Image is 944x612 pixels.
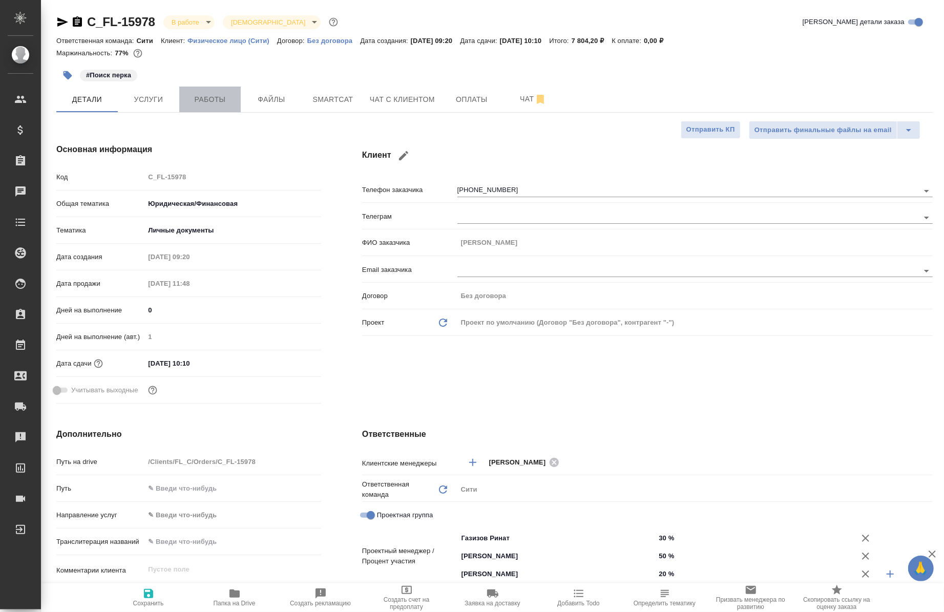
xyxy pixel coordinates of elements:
a: C_FL-15978 [87,15,155,29]
p: Итого: [549,37,571,45]
span: Smartcat [308,93,358,106]
span: Работы [185,93,235,106]
button: Скопировать ссылку на оценку заказа [794,583,880,612]
input: ✎ Введи что-нибудь [655,548,853,563]
span: Файлы [247,93,296,106]
p: Физическое лицо (Сити) [187,37,277,45]
div: split button [749,121,920,139]
p: Ответственная команда: [56,37,137,45]
p: Комментарии клиента [56,565,144,576]
span: Чат с клиентом [370,93,435,106]
button: Добавить Todo [536,583,622,612]
button: Open [649,573,652,575]
p: Дата сдачи: [460,37,499,45]
p: Проектный менеджер / Процент участия [362,546,457,566]
p: Сити [137,37,161,45]
button: Выбери, если сб и вс нужно считать рабочими днями для выполнения заказа. [146,384,159,397]
p: Договор [362,291,457,301]
button: 🙏 [908,556,934,581]
button: [DEMOGRAPHIC_DATA] [228,18,308,27]
button: Добавить тэг [56,64,79,87]
span: Заявка на доставку [465,600,520,607]
span: Призвать менеджера по развитию [714,596,788,610]
input: ✎ Введи что-нибудь [144,303,321,318]
span: Чат [509,93,558,105]
a: Без договора [307,36,361,45]
input: Пустое поле [144,329,321,344]
button: Скопировать ссылку [71,16,83,28]
span: [PERSON_NAME] [489,457,552,468]
p: Маржинальность: [56,49,115,57]
h4: Основная информация [56,143,321,156]
input: Пустое поле [144,170,321,184]
span: Поиск перка [79,70,138,79]
span: Учитывать выходные [71,385,138,395]
span: Услуги [124,93,173,106]
div: В работе [163,15,215,29]
span: Папка на Drive [214,600,256,607]
p: Проект [362,318,385,328]
p: Телефон заказчика [362,185,457,195]
button: Open [919,184,934,198]
button: Папка на Drive [192,583,278,612]
button: Создать счет на предоплату [364,583,450,612]
span: Отправить КП [686,124,735,136]
p: 77% [115,49,131,57]
p: Без договора [307,37,361,45]
p: Клиент: [161,37,187,45]
svg: Отписаться [534,93,547,105]
p: Дней на выполнение [56,305,144,315]
input: Пустое поле [457,288,933,303]
div: Юридическая/Финансовая [144,195,321,213]
button: Доп статусы указывают на важность/срочность заказа [327,15,340,29]
p: Направление услуг [56,510,144,520]
div: Личные документы [144,222,321,239]
div: ✎ Введи что-нибудь [144,507,321,524]
button: Призвать менеджера по развитию [708,583,794,612]
button: Если добавить услуги и заполнить их объемом, то дата рассчитается автоматически [92,357,105,370]
button: Добавить менеджера [460,450,485,475]
span: Добавить Todo [557,600,599,607]
p: Клиентские менеджеры [362,458,457,469]
button: Open [927,461,929,463]
button: Скопировать ссылку для ЯМессенджера [56,16,69,28]
p: Договор: [277,37,307,45]
p: Дата сдачи [56,358,92,369]
span: Детали [62,93,112,106]
p: [DATE] 10:10 [500,37,550,45]
p: Путь на drive [56,457,144,467]
p: Общая тематика [56,199,144,209]
p: Дата создания [56,252,144,262]
span: Отправить финальные файлы на email [754,124,892,136]
div: В работе [223,15,321,29]
span: Создать счет на предоплату [370,596,444,610]
button: 1521.64 RUB; [131,47,144,60]
span: Создать рекламацию [290,600,351,607]
p: Ответственная команда [362,479,437,500]
p: Путь [56,483,144,494]
div: Сити [457,481,933,498]
p: Тематика [56,225,144,236]
span: Определить тематику [634,600,696,607]
p: Транслитерация названий [56,537,144,547]
button: Отправить КП [681,121,741,139]
button: Отправить финальные файлы на email [749,121,897,139]
p: Дней на выполнение (авт.) [56,332,144,342]
button: Определить тематику [622,583,708,612]
button: Сохранить [106,583,192,612]
p: Код [56,172,144,182]
input: ✎ Введи что-нибудь [144,356,234,371]
button: Open [649,555,652,557]
span: Сохранить [133,600,164,607]
input: ✎ Введи что-нибудь [144,534,321,549]
input: ✎ Введи что-нибудь [144,481,321,496]
p: 7 804,20 ₽ [572,37,612,45]
span: 🙏 [912,558,930,579]
button: Заявка на доставку [450,583,536,612]
p: [DATE] 09:20 [411,37,460,45]
button: Создать рекламацию [278,583,364,612]
input: Пустое поле [457,235,933,250]
button: В работе [169,18,202,27]
h4: Ответственные [362,428,933,440]
a: Физическое лицо (Сити) [187,36,277,45]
